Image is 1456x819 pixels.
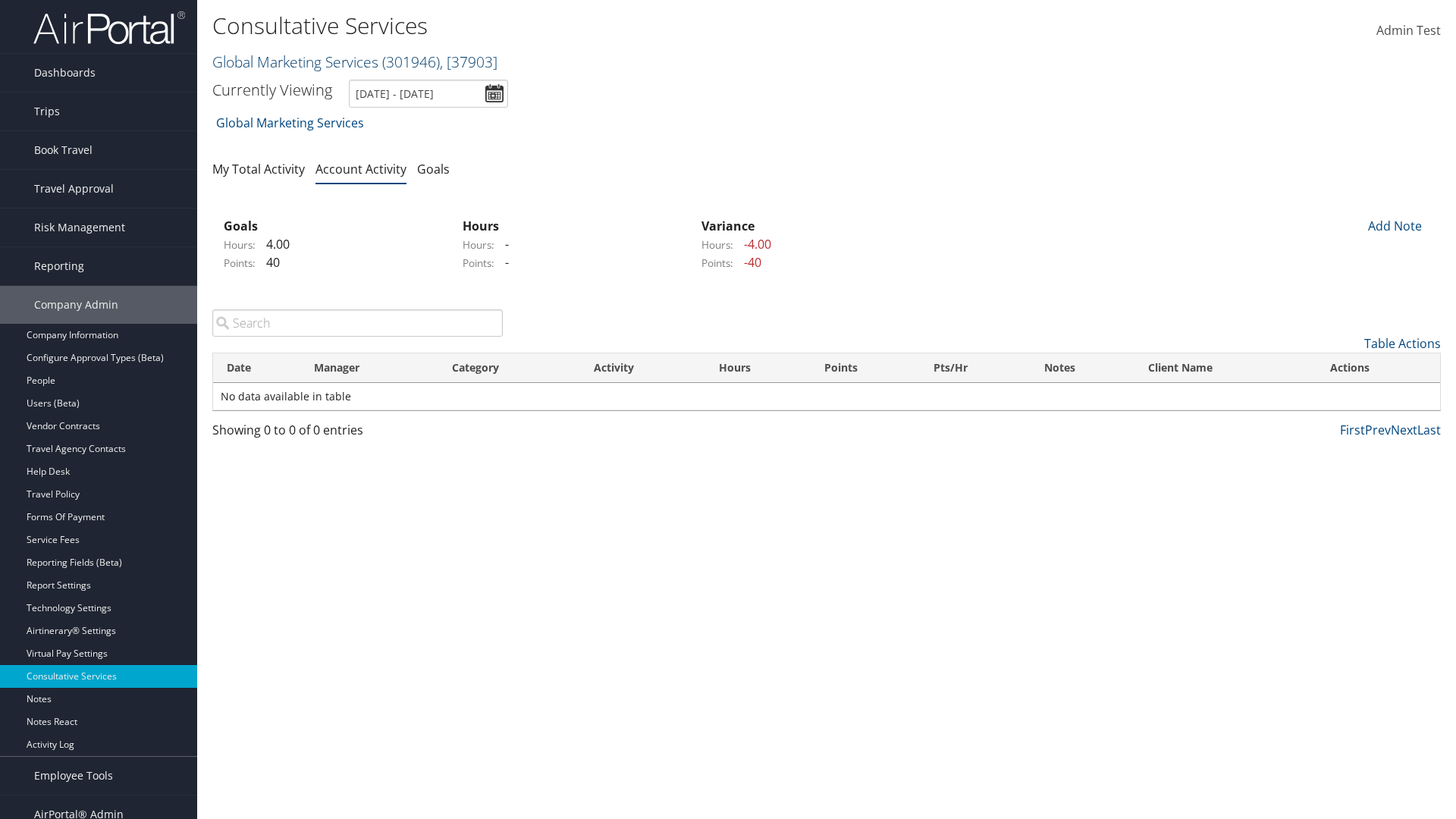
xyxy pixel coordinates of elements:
[34,93,60,130] span: Trips
[440,52,497,72] span: , [ 37903 ]
[1340,422,1365,438] a: First
[920,353,1031,383] th: Pts/Hr
[463,237,494,253] label: Hours:
[1357,217,1429,235] div: Add Note
[1365,422,1391,438] a: Prev
[382,52,440,72] span: ( 301946 )
[212,52,497,72] a: Global Marketing Services
[34,209,125,246] span: Risk Management
[213,383,1440,410] td: No data available in table
[212,10,1031,42] h1: Consultative Services
[34,170,114,208] span: Travel Approval
[1376,22,1441,39] span: Admin Test
[705,353,811,383] th: Hours
[34,54,96,92] span: Dashboards
[1316,353,1440,383] th: Actions
[212,161,305,177] a: My Total Activity
[34,247,84,285] span: Reporting
[811,353,919,383] th: Points
[701,256,733,271] label: Points:
[300,353,438,383] th: Manager: activate to sort column ascending
[1376,8,1441,55] a: Admin Test
[701,237,733,253] label: Hours:
[701,218,755,234] strong: Variance
[224,237,256,253] label: Hours:
[224,218,258,234] strong: Goals
[315,161,406,177] a: Account Activity
[1417,422,1441,438] a: Last
[497,254,509,271] span: -
[216,108,364,138] a: Global Marketing Services
[497,236,509,253] span: -
[1031,353,1134,383] th: Notes
[736,236,771,253] span: -4.00
[417,161,450,177] a: Goals
[34,286,118,324] span: Company Admin
[34,131,93,169] span: Book Travel
[212,309,503,337] input: Search
[33,10,185,45] img: airportal-logo.png
[212,80,332,100] h3: Currently Viewing
[212,421,503,447] div: Showing 0 to 0 of 0 entries
[224,256,256,271] label: Points:
[438,353,580,383] th: Category: activate to sort column ascending
[349,80,508,108] input: [DATE] - [DATE]
[736,254,761,271] span: -40
[463,256,494,271] label: Points:
[463,218,499,234] strong: Hours
[1364,335,1441,352] a: Table Actions
[259,254,280,271] span: 40
[1134,353,1317,383] th: Client Name
[259,236,290,253] span: 4.00
[213,353,300,383] th: Date: activate to sort column ascending
[34,757,113,795] span: Employee Tools
[580,353,705,383] th: Activity: activate to sort column ascending
[1391,422,1417,438] a: Next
